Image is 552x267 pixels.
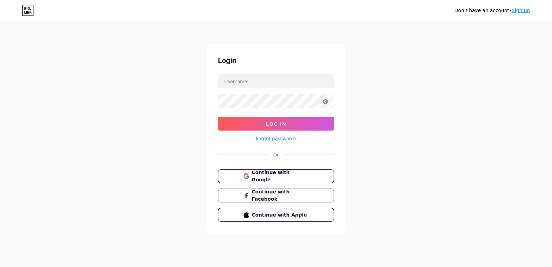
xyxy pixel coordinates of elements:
[266,121,286,127] span: Log In
[218,169,334,183] button: Continue with Google
[273,151,279,158] div: Or
[218,189,334,202] button: Continue with Facebook
[218,55,334,66] div: Login
[252,169,309,183] span: Continue with Google
[218,74,334,88] input: Username
[512,8,530,13] a: Sign up
[252,211,309,219] span: Continue with Apple
[218,117,334,131] button: Log In
[256,135,296,142] a: Forgot password?
[218,208,334,222] button: Continue with Apple
[454,7,530,14] div: Don't have an account?
[252,188,309,203] span: Continue with Facebook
